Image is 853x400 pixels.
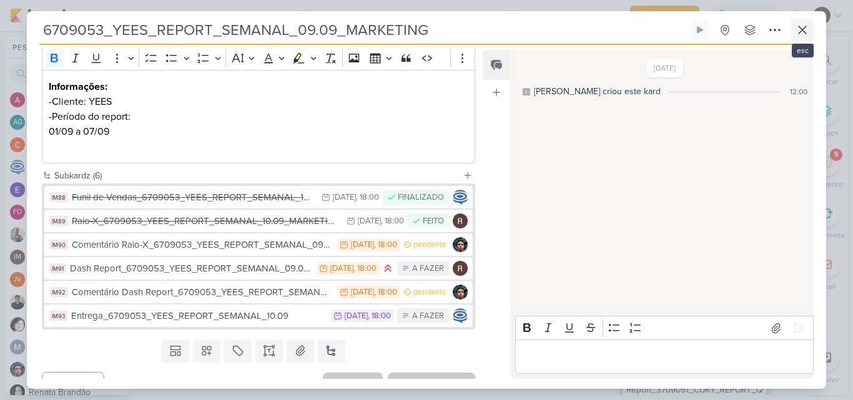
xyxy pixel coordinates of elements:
[453,308,468,323] img: Caroline Traven De Andrade
[383,262,393,275] div: Prioridade Alta
[453,261,468,276] img: Rafael Dornelles
[534,85,661,98] div: [PERSON_NAME] criou este kard
[44,281,473,303] button: IM92 Comentário Dash Report_6709053_YEES_REPORT_SEMANAL_10.09_MARKETING [DATE] , 18:00 pendente
[49,287,68,297] div: IM92
[358,217,381,225] div: [DATE]
[44,233,473,256] button: IM90 Comentário Raio-X_6709053_YEES_REPORT_SEMANAL_09.09_MARKETING [DATE] , 18:00 pendente
[49,263,66,273] div: IM91
[72,214,340,228] div: Raio-X_6709053_YEES_REPORT_SEMANAL_10.09_MARKETING
[453,237,468,252] img: Nelito Junior
[368,312,391,320] div: , 18:00
[44,305,473,327] button: IM93 Entrega_6709053_YEES_REPORT_SEMANAL_10.09 [DATE] , 18:00 A FAZER
[44,257,473,280] button: IM91 Dash Report_6709053_YEES_REPORT_SEMANAL_09.09_MARKETING [DATE] , 18:00 A FAZER
[72,238,331,252] div: Comentário Raio-X_6709053_YEES_REPORT_SEMANAL_09.09_MARKETING
[792,44,814,57] div: esc
[790,86,807,97] div: 12:00
[49,124,468,139] p: 01/09 a 07/09
[345,312,368,320] div: [DATE]
[70,261,310,276] div: Dash Report_6709053_YEES_REPORT_SEMANAL_09.09_MARKETING
[49,240,68,250] div: IM90
[42,46,475,70] div: Editor toolbar
[49,80,107,93] strong: Informações:
[695,25,705,35] div: Ligar relógio
[423,215,444,228] div: FEITO
[353,265,377,273] div: , 18:00
[381,217,404,225] div: , 18:00
[54,169,458,182] div: Subkardz (6)
[71,309,325,323] div: Entrega_6709053_YEES_REPORT_SEMANAL_10.09
[39,19,686,41] input: Kard Sem Título
[333,193,356,202] div: [DATE]
[49,192,68,202] div: IM88
[398,192,444,204] div: FINALIZADO
[374,288,397,296] div: , 18:00
[453,285,468,300] img: Nelito Junior
[42,372,104,396] button: Cancelar
[49,109,468,124] p: -Período do report:
[453,190,468,205] img: Caroline Traven De Andrade
[44,186,473,208] button: IM88 Funil de Vendas_6709053_YEES_REPORT_SEMANAL_10.09_MARKETING [DATE] , 18:00 FINALIZADO
[42,70,475,164] div: Editor editing area: main
[453,213,468,228] img: Rafael Dornelles
[412,310,444,323] div: A FAZER
[49,216,68,226] div: IM89
[356,193,379,202] div: , 18:00
[330,265,353,273] div: [DATE]
[49,311,67,321] div: IM93
[515,339,814,374] div: Editor editing area: main
[44,210,473,232] button: IM89 Raio-X_6709053_YEES_REPORT_SEMANAL_10.09_MARKETING [DATE] , 18:00 FEITO
[72,190,315,205] div: Funil de Vendas_6709053_YEES_REPORT_SEMANAL_10.09_MARKETING
[412,263,444,275] div: A FAZER
[49,94,468,109] p: -Cliente: YEES
[351,288,374,296] div: [DATE]
[72,285,331,300] div: Comentário Dash Report_6709053_YEES_REPORT_SEMANAL_10.09_MARKETING
[351,241,374,249] div: [DATE]
[374,241,397,249] div: , 18:00
[515,316,814,340] div: Editor toolbar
